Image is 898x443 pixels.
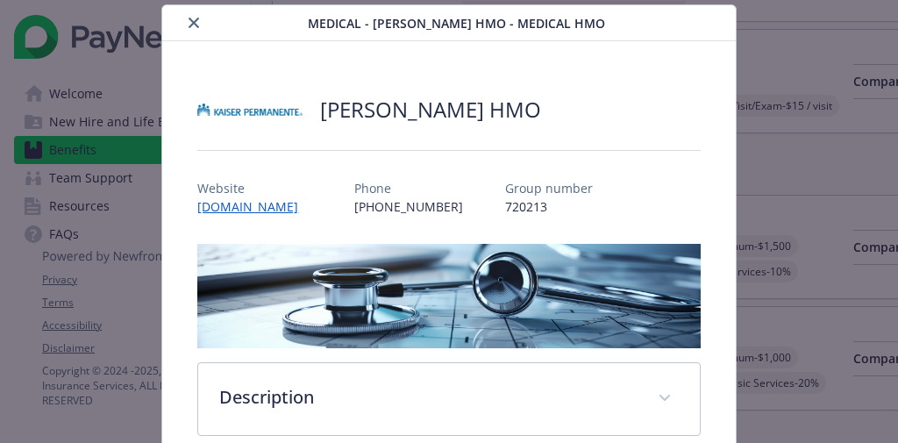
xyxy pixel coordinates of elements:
img: Kaiser Permanente Insurance Company [197,83,303,136]
p: 720213 [505,197,593,216]
p: Website [197,179,312,197]
p: Description [219,384,636,411]
span: Medical - [PERSON_NAME] HMO - Medical HMO [308,14,605,32]
p: Phone [354,179,463,197]
h2: [PERSON_NAME] HMO [320,95,541,125]
p: Group number [505,179,593,197]
button: close [183,12,204,33]
div: Description [198,363,699,435]
img: banner [197,244,700,348]
a: [DOMAIN_NAME] [197,198,312,215]
p: [PHONE_NUMBER] [354,197,463,216]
